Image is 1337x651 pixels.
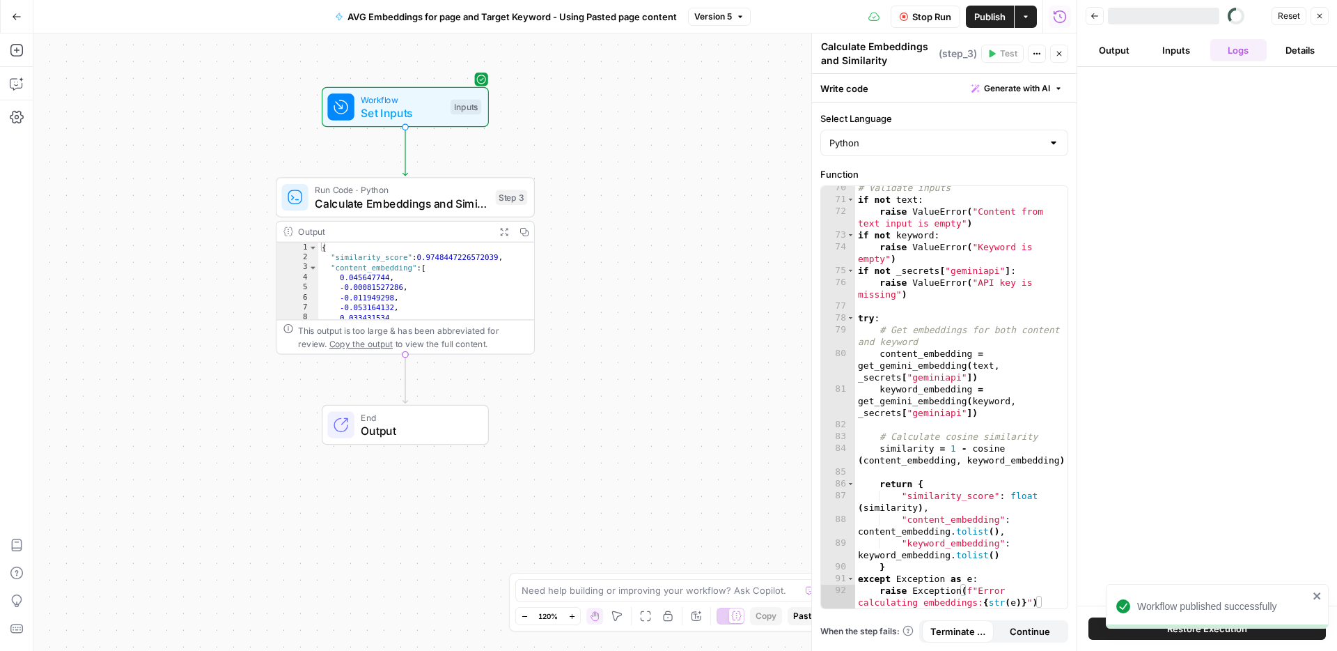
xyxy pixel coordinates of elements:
span: Set Inputs [361,105,444,121]
div: Write code [812,74,1077,102]
div: 74 [821,241,855,265]
div: 86 [821,478,855,490]
div: 78 [821,312,855,324]
span: Toggle code folding, rows 73 through 74 [847,229,854,241]
div: 88 [821,514,855,537]
div: 8 [276,313,318,323]
span: Toggle code folding, rows 1 through 170 [308,243,318,252]
div: 79 [821,324,855,348]
button: Logs [1210,39,1267,61]
div: 7 [276,302,318,312]
button: AVG Embeddings for page and Target Keyword - Using Pasted page content [327,6,685,28]
div: WorkflowSet InputsInputs [276,87,535,128]
div: 1 [276,243,318,252]
span: Stop Run [912,10,951,24]
span: Restore Execution [1167,622,1247,636]
button: Test [981,45,1024,63]
textarea: Calculate Embeddings and Similarity [821,40,935,68]
div: 87 [821,490,855,514]
div: 71 [821,194,855,206]
span: Output [361,422,474,439]
div: EndOutput [276,405,535,445]
div: 6 [276,293,318,302]
div: 75 [821,265,855,277]
div: 84 [821,443,855,466]
input: Python [829,136,1042,150]
div: 83 [821,431,855,443]
div: 91 [821,573,855,585]
div: Run Code · PythonCalculate Embeddings and SimilarityStep 3Output{ "similarity_score":0.9748447226... [276,177,535,354]
label: Function [820,167,1068,181]
label: Select Language [820,112,1068,125]
span: Publish [974,10,1006,24]
div: Inputs [451,100,481,115]
button: Version 5 [688,8,751,26]
span: Toggle code folding, rows 78 through 90 [847,312,854,324]
g: Edge from step_3 to end [402,355,407,404]
div: 77 [821,300,855,312]
span: End [361,411,474,424]
a: When the step fails: [820,625,914,638]
button: Copy [750,607,782,625]
button: Inputs [1148,39,1204,61]
div: 2 [276,252,318,262]
span: Toggle code folding, rows 71 through 72 [847,194,854,206]
button: Output [1086,39,1142,61]
span: Copy the output [329,339,393,349]
span: Paste [793,610,816,622]
div: 89 [821,537,855,561]
g: Edge from start to step_3 [402,127,407,176]
button: Reset [1272,7,1306,25]
div: Output [298,225,489,238]
span: Toggle code folding, rows 75 through 76 [847,265,854,277]
span: Generate with AI [984,82,1050,95]
div: 3 [276,263,318,273]
span: Workflow [361,93,444,106]
span: Test [1000,47,1017,60]
div: 90 [821,561,855,573]
span: Version 5 [694,10,732,23]
span: Copy [756,610,776,622]
button: Details [1272,39,1329,61]
div: 85 [821,466,855,478]
span: Continue [1010,625,1050,638]
div: 81 [821,383,855,419]
div: 4 [276,273,318,282]
div: 72 [821,206,855,229]
div: 73 [821,229,855,241]
div: Workflow published successfully [1137,599,1308,613]
div: Step 3 [496,190,528,205]
span: Toggle code folding, rows 91 through 92 [847,573,854,585]
span: Reset [1278,10,1300,22]
span: ( step_3 ) [939,47,977,61]
button: Restore Execution [1088,618,1326,640]
span: Calculate Embeddings and Similarity [315,195,489,212]
div: 92 [821,585,855,608]
button: close [1313,590,1322,602]
div: 76 [821,277,855,300]
div: This output is too large & has been abbreviated for review. to view the full content. [298,323,527,350]
div: 80 [821,348,855,383]
span: 120% [538,611,558,622]
div: 82 [821,419,855,431]
div: 5 [276,283,318,293]
div: 70 [821,182,855,194]
button: Publish [966,6,1014,28]
button: Continue [994,620,1065,643]
button: Stop Run [891,6,960,28]
span: Toggle code folding, rows 86 through 90 [847,478,854,490]
span: Terminate Workflow [930,625,985,638]
span: Run Code · Python [315,183,489,197]
button: Paste [788,607,822,625]
span: AVG Embeddings for page and Target Keyword - Using Pasted page content [347,10,677,24]
span: Toggle code folding, rows 3 through 169 [308,263,318,273]
button: Generate with AI [966,79,1068,98]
